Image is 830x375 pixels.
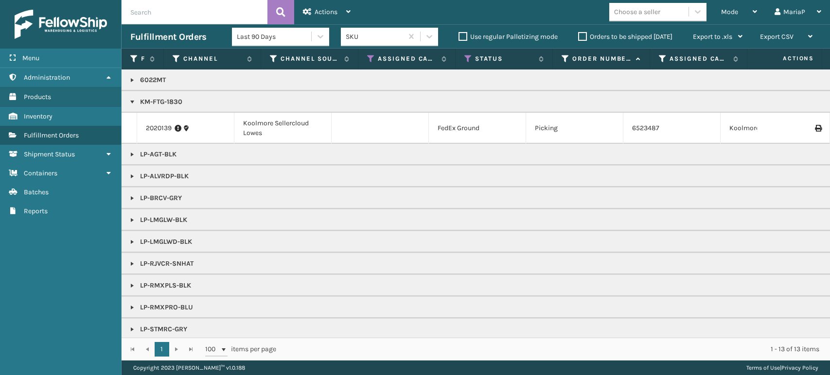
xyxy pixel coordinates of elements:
[578,33,672,41] label: Orders to be shipped [DATE]
[133,360,245,375] p: Copyright 2023 [PERSON_NAME]™ v 1.0.188
[752,51,820,67] span: Actions
[746,364,780,371] a: Terms of Use
[693,33,732,41] span: Export to .xls
[24,93,51,101] span: Products
[237,32,312,42] div: Last 90 Days
[623,113,721,144] td: 6523487
[22,54,39,62] span: Menu
[183,54,242,63] label: Channel
[781,364,818,371] a: Privacy Policy
[281,54,339,63] label: Channel Source
[429,113,526,144] td: FedEx Ground
[234,113,332,144] td: Koolmore Sellercloud Lowes
[290,344,819,354] div: 1 - 13 of 13 items
[24,150,75,158] span: Shipment Status
[572,54,631,63] label: Order Number
[141,54,145,63] label: Fulfillment Order Id
[378,54,437,63] label: Assigned Carrier Service
[155,342,169,357] a: 1
[15,10,107,39] img: logo
[670,54,728,63] label: Assigned Carrier
[24,73,70,82] span: Administration
[24,188,49,196] span: Batches
[315,8,337,16] span: Actions
[459,33,558,41] label: Use regular Palletizing mode
[130,31,206,43] h3: Fulfillment Orders
[24,169,57,177] span: Containers
[346,32,404,42] div: SKU
[614,7,660,17] div: Choose a seller
[205,342,276,357] span: items per page
[24,131,79,139] span: Fulfillment Orders
[475,54,534,63] label: Status
[146,123,172,133] a: 2020139
[24,112,53,120] span: Inventory
[760,33,794,41] span: Export CSV
[526,113,623,144] td: Picking
[815,125,821,132] i: Print Label
[205,344,220,354] span: 100
[24,207,48,215] span: Reports
[721,8,738,16] span: Mode
[746,360,818,375] div: |
[721,113,818,144] td: Koolmore Fedex Lowes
